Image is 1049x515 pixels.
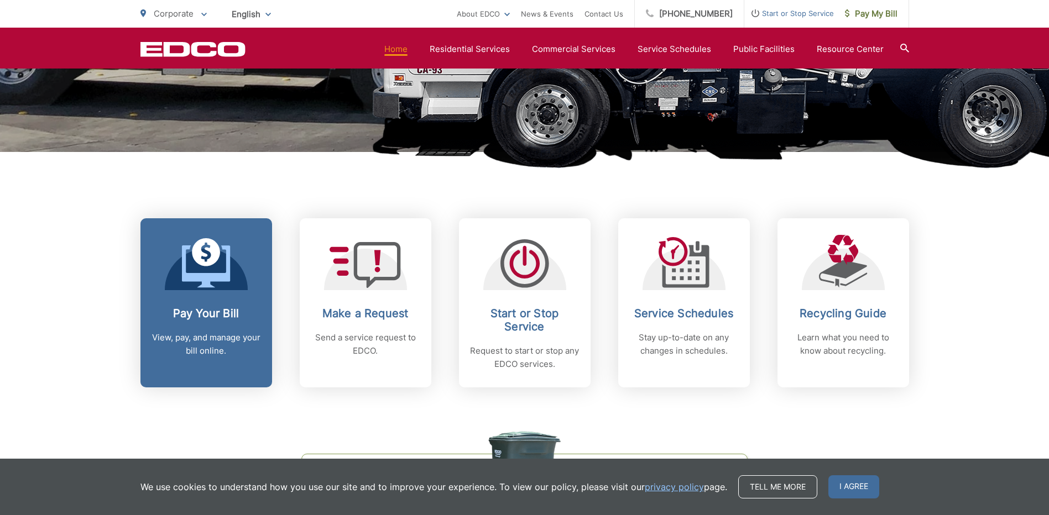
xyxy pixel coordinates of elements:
[384,43,408,56] a: Home
[845,7,897,20] span: Pay My Bill
[311,307,420,320] h2: Make a Request
[470,344,580,371] p: Request to start or stop any EDCO services.
[618,218,750,387] a: Service Schedules Stay up-to-date on any changes in schedules.
[300,218,431,387] a: Make a Request Send a service request to EDCO.
[532,43,615,56] a: Commercial Services
[152,307,261,320] h2: Pay Your Bill
[430,43,510,56] a: Residential Services
[311,331,420,358] p: Send a service request to EDCO.
[733,43,795,56] a: Public Facilities
[223,4,279,24] span: English
[777,218,909,387] a: Recycling Guide Learn what you need to know about recycling.
[638,43,711,56] a: Service Schedules
[738,475,817,498] a: Tell me more
[457,7,510,20] a: About EDCO
[152,331,261,358] p: View, pay, and manage your bill online.
[140,480,727,493] p: We use cookies to understand how you use our site and to improve your experience. To view our pol...
[470,307,580,333] h2: Start or Stop Service
[828,475,879,498] span: I agree
[645,480,704,493] a: privacy policy
[789,331,898,358] p: Learn what you need to know about recycling.
[140,218,272,387] a: Pay Your Bill View, pay, and manage your bill online.
[521,7,573,20] a: News & Events
[789,307,898,320] h2: Recycling Guide
[629,307,739,320] h2: Service Schedules
[817,43,884,56] a: Resource Center
[584,7,623,20] a: Contact Us
[154,8,194,19] span: Corporate
[629,331,739,358] p: Stay up-to-date on any changes in schedules.
[140,41,246,57] a: EDCD logo. Return to the homepage.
